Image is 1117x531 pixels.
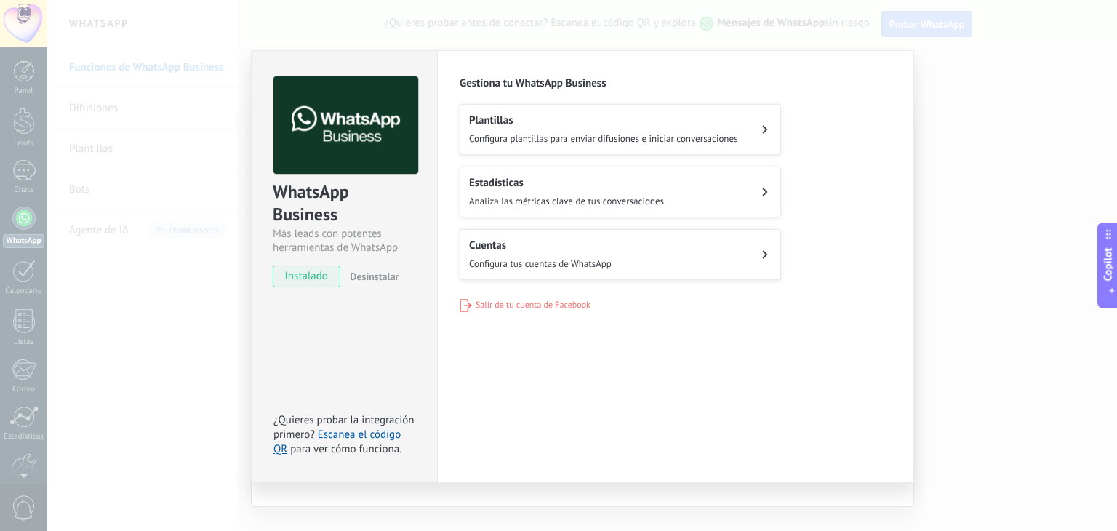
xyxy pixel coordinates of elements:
span: Configura plantillas para enviar difusiones e iniciar conversaciones [469,132,738,145]
button: EstadísticasAnaliza las métricas clave de tus conversaciones [460,167,781,217]
span: ¿Quieres probar la integración primero? [273,413,415,442]
h2: Estadísticas [469,176,664,190]
h2: Gestiona tu WhatsApp Business [460,76,892,90]
img: logo_main.png [273,76,418,175]
span: Salir de tu cuenta de Facebook [476,300,590,311]
div: Más leads con potentes herramientas de WhatsApp [273,227,416,255]
button: Desinstalar [344,265,399,287]
span: Desinstalar [350,270,399,283]
button: Salir de tu cuenta de Facebook [460,299,590,312]
button: PlantillasConfigura plantillas para enviar difusiones e iniciar conversaciones [460,104,781,155]
h2: Cuentas [469,239,612,252]
button: CuentasConfigura tus cuentas de WhatsApp [460,229,781,280]
span: instalado [273,265,340,287]
span: Configura tus cuentas de WhatsApp [469,257,612,270]
span: Analiza las métricas clave de tus conversaciones [469,195,664,207]
span: para ver cómo funciona. [290,442,401,456]
div: WhatsApp Business [273,180,416,227]
h2: Plantillas [469,113,738,127]
span: Copilot [1101,248,1116,282]
a: Escanea el código QR [273,428,401,456]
